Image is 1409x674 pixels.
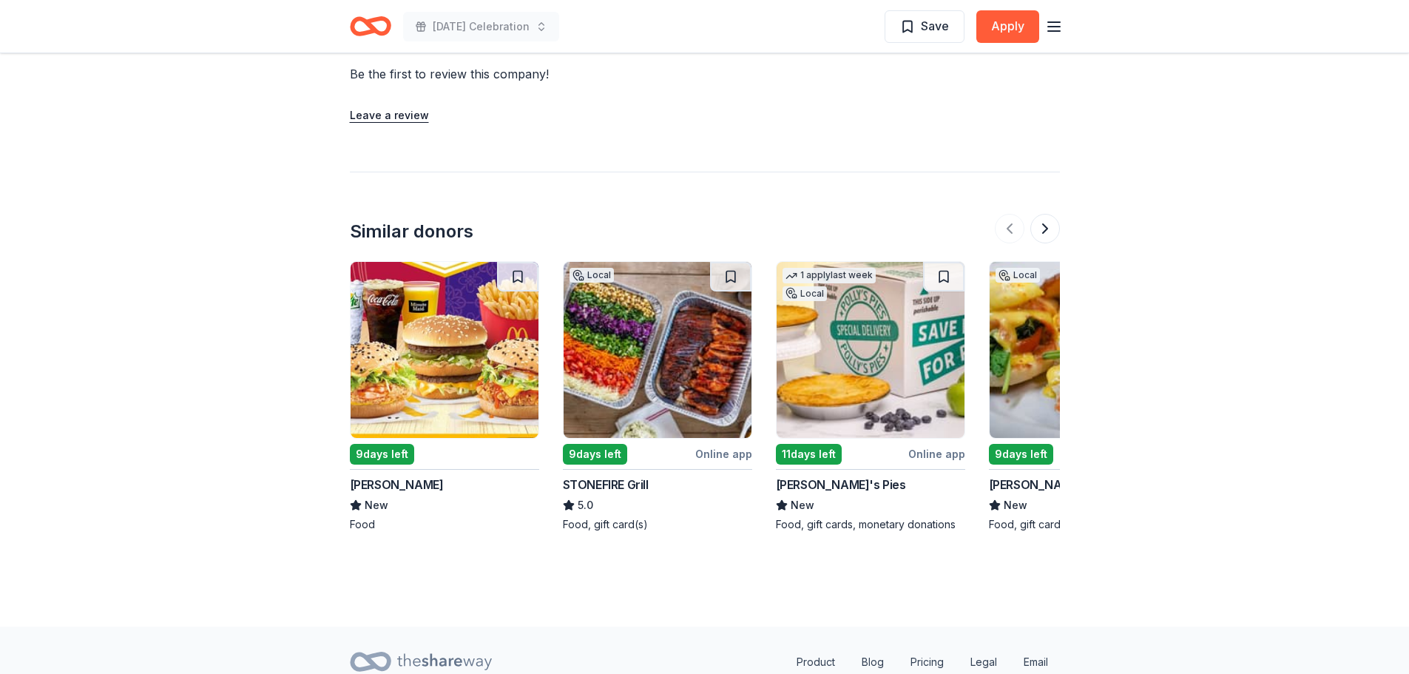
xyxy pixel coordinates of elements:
button: [DATE] Celebration [403,12,559,41]
img: Image for McDonald's [351,262,538,438]
div: Food, gift cards, monetary donations [776,517,965,532]
button: Save [885,10,964,43]
div: 9 days left [989,444,1053,465]
div: 1 apply last week [783,268,876,283]
div: [PERSON_NAME] Seafood on the River [989,476,1178,493]
a: Image for Scott's Seafood on the RiverLocal9days leftOnline app[PERSON_NAME] Seafood on the River... [989,261,1178,532]
img: Image for Scott's Seafood on the River [990,262,1177,438]
div: Food, gift card(s) [989,517,1178,532]
div: Local [996,268,1040,283]
div: Similar donors [350,220,473,243]
span: 5.0 [578,496,593,514]
div: Food, gift card(s) [563,517,752,532]
div: Local [570,268,614,283]
div: Online app [908,445,965,463]
button: Leave a review [350,107,429,124]
div: [PERSON_NAME]'s Pies [776,476,906,493]
span: [DATE] Celebration [433,18,530,36]
span: New [791,496,814,514]
img: Image for STONEFIRE Grill [564,262,751,438]
a: Image for STONEFIRE GrillLocal9days leftOnline appSTONEFIRE Grill5.0Food, gift card(s) [563,261,752,532]
div: Online app [695,445,752,463]
div: STONEFIRE Grill [563,476,649,493]
a: Home [350,9,391,44]
div: 11 days left [776,444,842,465]
span: Save [921,16,949,36]
a: Image for McDonald's9days left[PERSON_NAME]NewFood [350,261,539,532]
a: Image for Polly's Pies1 applylast weekLocal11days leftOnline app[PERSON_NAME]'s PiesNewFood, gift... [776,261,965,532]
div: Local [783,286,827,301]
span: New [365,496,388,514]
img: Image for Polly's Pies [777,262,964,438]
span: New [1004,496,1027,514]
div: [PERSON_NAME] [350,476,444,493]
div: Food [350,517,539,532]
button: Apply [976,10,1039,43]
div: 9 days left [563,444,627,465]
div: Be the first to review this company! [350,65,729,83]
div: 9 days left [350,444,414,465]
